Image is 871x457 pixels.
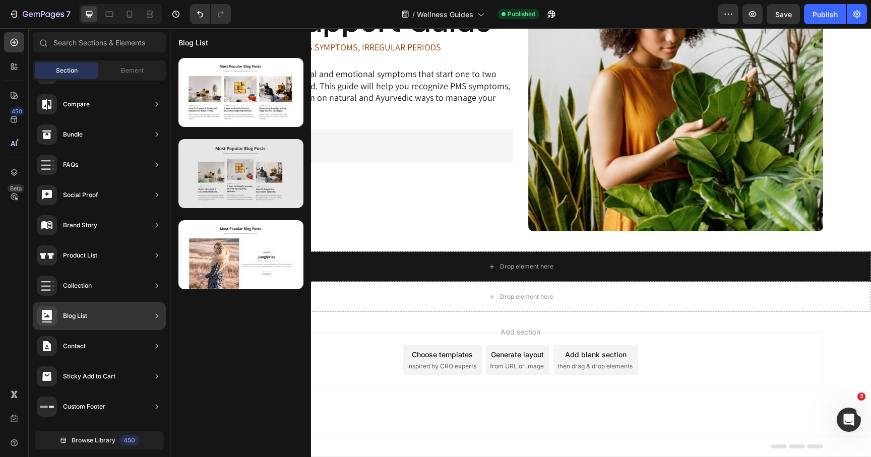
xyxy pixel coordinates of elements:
div: Choose templates [242,321,303,332]
div: Add blank section [395,321,457,332]
button: Publish [804,4,846,24]
p: 7 [66,8,71,20]
span: / [412,9,415,20]
div: Contact [63,341,86,351]
button: Save [767,4,800,24]
span: Section [56,66,78,75]
div: Custom Footer [63,402,105,412]
div: Drop element here [330,234,384,242]
div: Product List [63,250,97,260]
span: Published [508,10,535,19]
span: Add section [327,298,375,309]
span: from URL or image [320,334,374,343]
span: 3 [857,393,865,401]
span: Wellness Guides [417,9,473,20]
iframe: To enrich screen reader interactions, please activate Accessibility in Grammarly extension settings [170,28,871,457]
div: 450 [119,435,139,445]
div: FAQs [63,160,78,170]
div: Brand Story [63,220,97,230]
iframe: Intercom live chat [837,408,861,432]
div: Sticky Add to Cart [63,371,115,381]
div: Generate layout [321,321,374,332]
div: 450 [10,107,24,115]
span: Browse Library [72,436,115,445]
div: Bundle [63,129,83,140]
div: Publish [813,9,838,20]
div: Collection [63,281,92,291]
span: Element [120,66,144,75]
div: Compare [63,99,90,109]
button: 7 [4,4,75,24]
div: Blog List [63,311,87,321]
button: Browse Library450 [35,431,164,449]
span: then drag & drop elements [388,334,463,343]
span: inspired by CRO experts [237,334,306,343]
div: Undo/Redo [190,4,231,24]
div: Beta [8,184,24,192]
span: Save [775,10,792,19]
input: Search Sections & Elements [33,32,166,52]
div: Social Proof [63,190,98,200]
div: Drop element here [330,265,384,273]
